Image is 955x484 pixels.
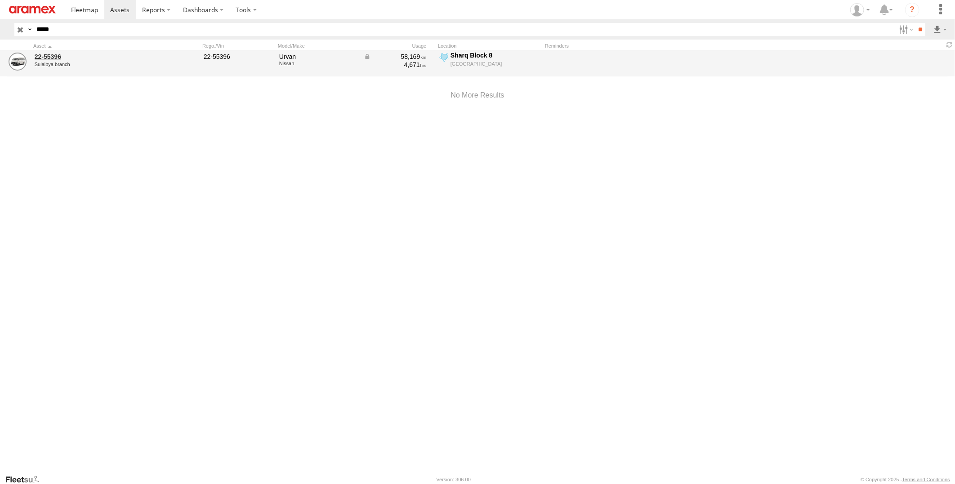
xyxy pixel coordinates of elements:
[545,43,689,49] div: Reminders
[861,477,950,482] div: © Copyright 2025 -
[437,477,471,482] div: Version: 306.00
[847,3,873,17] div: Gabriel Liwang
[278,43,359,49] div: Model/Make
[279,53,357,61] div: Urvan
[451,61,540,67] div: [GEOGRAPHIC_DATA]
[902,477,950,482] a: Terms and Conditions
[9,53,27,71] a: View Asset Details
[279,61,357,66] div: Nissan
[9,6,56,13] img: aramex-logo.svg
[35,53,158,61] a: 22-55396
[5,475,46,484] a: Visit our Website
[438,51,541,75] label: Click to View Current Location
[933,23,948,36] label: Export results as...
[26,23,33,36] label: Search Query
[438,43,541,49] div: Location
[364,53,427,61] div: Data from Vehicle CANbus
[451,51,540,59] div: Sharq Block 8
[204,53,273,61] div: 22-55396
[364,61,427,69] div: 4,671
[905,3,919,17] i: ?
[896,23,915,36] label: Search Filter Options
[35,62,158,67] div: undefined
[33,43,159,49] div: Click to Sort
[944,40,955,49] span: Refresh
[362,43,434,49] div: Usage
[202,43,274,49] div: Rego./Vin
